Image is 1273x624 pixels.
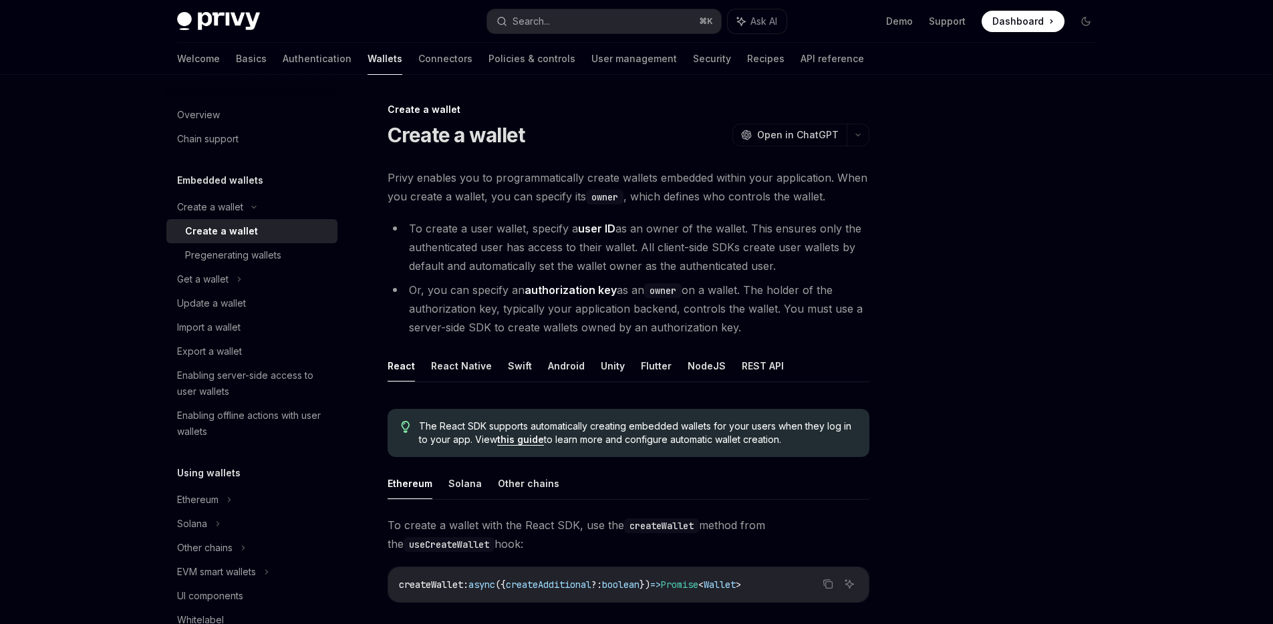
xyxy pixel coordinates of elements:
button: Swift [508,350,532,381]
a: Chain support [166,127,337,151]
a: Policies & controls [488,43,575,75]
div: Get a wallet [177,271,229,287]
div: Create a wallet [185,223,258,239]
button: Open in ChatGPT [732,124,847,146]
span: : [463,579,468,591]
strong: user ID [578,222,615,235]
div: Other chains [177,540,233,556]
span: boolean [602,579,640,591]
span: }) [640,579,650,591]
div: Solana [177,516,207,532]
a: Enabling offline actions with user wallets [166,404,337,444]
a: Authentication [283,43,351,75]
button: Toggle dark mode [1075,11,1097,32]
a: Import a wallet [166,315,337,339]
button: Copy the contents from the code block [819,575,837,593]
a: this guide [497,434,544,446]
img: dark logo [177,12,260,31]
button: Search...⌘K [487,9,721,33]
h5: Embedded wallets [177,172,263,188]
div: Enabling server-side access to user wallets [177,367,329,400]
a: Basics [236,43,267,75]
a: Support [929,15,966,28]
a: Security [693,43,731,75]
span: async [468,579,495,591]
button: React [388,350,415,381]
li: To create a user wallet, specify a as an owner of the wallet. This ensures only the authenticated... [388,219,869,275]
div: Pregenerating wallets [185,247,281,263]
div: Enabling offline actions with user wallets [177,408,329,440]
div: Search... [513,13,550,29]
span: Wallet [704,579,736,591]
div: EVM smart wallets [177,564,256,580]
div: Overview [177,107,220,123]
span: Dashboard [992,15,1044,28]
span: Privy enables you to programmatically create wallets embedded within your application. When you c... [388,168,869,206]
button: Ask AI [841,575,858,593]
button: Flutter [641,350,672,381]
button: REST API [742,350,784,381]
div: Create a wallet [388,103,869,116]
span: createAdditional [506,579,591,591]
span: To create a wallet with the React SDK, use the method from the hook: [388,516,869,553]
button: Other chains [498,468,559,499]
code: owner [644,283,682,298]
a: Enabling server-side access to user wallets [166,363,337,404]
button: Android [548,350,585,381]
a: Overview [166,103,337,127]
code: useCreateWallet [404,537,494,552]
a: Welcome [177,43,220,75]
a: Dashboard [982,11,1065,32]
a: Pregenerating wallets [166,243,337,267]
button: React Native [431,350,492,381]
span: createWallet [399,579,463,591]
div: Create a wallet [177,199,243,215]
div: Export a wallet [177,343,242,359]
a: UI components [166,584,337,608]
span: Promise [661,579,698,591]
a: Demo [886,15,913,28]
div: Chain support [177,131,239,147]
span: Open in ChatGPT [757,128,839,142]
strong: authorization key [525,283,617,297]
a: Connectors [418,43,472,75]
a: Wallets [368,43,402,75]
span: ⌘ K [699,16,713,27]
button: Solana [448,468,482,499]
span: The React SDK supports automatically creating embedded wallets for your users when they log in to... [419,420,855,446]
h5: Using wallets [177,465,241,481]
div: UI components [177,588,243,604]
span: Ask AI [750,15,777,28]
span: => [650,579,661,591]
span: ({ [495,579,506,591]
h1: Create a wallet [388,123,525,147]
a: Create a wallet [166,219,337,243]
code: owner [586,190,623,204]
div: Update a wallet [177,295,246,311]
span: ?: [591,579,602,591]
span: > [736,579,741,591]
div: Import a wallet [177,319,241,335]
a: User management [591,43,677,75]
button: Ask AI [728,9,787,33]
code: createWallet [624,518,699,533]
button: NodeJS [688,350,726,381]
button: Ethereum [388,468,432,499]
a: API reference [801,43,864,75]
span: < [698,579,704,591]
button: Unity [601,350,625,381]
a: Export a wallet [166,339,337,363]
a: Recipes [747,43,785,75]
a: Update a wallet [166,291,337,315]
li: Or, you can specify an as an on a wallet. The holder of the authorization key, typically your app... [388,281,869,337]
svg: Tip [401,421,410,433]
div: Ethereum [177,492,219,508]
